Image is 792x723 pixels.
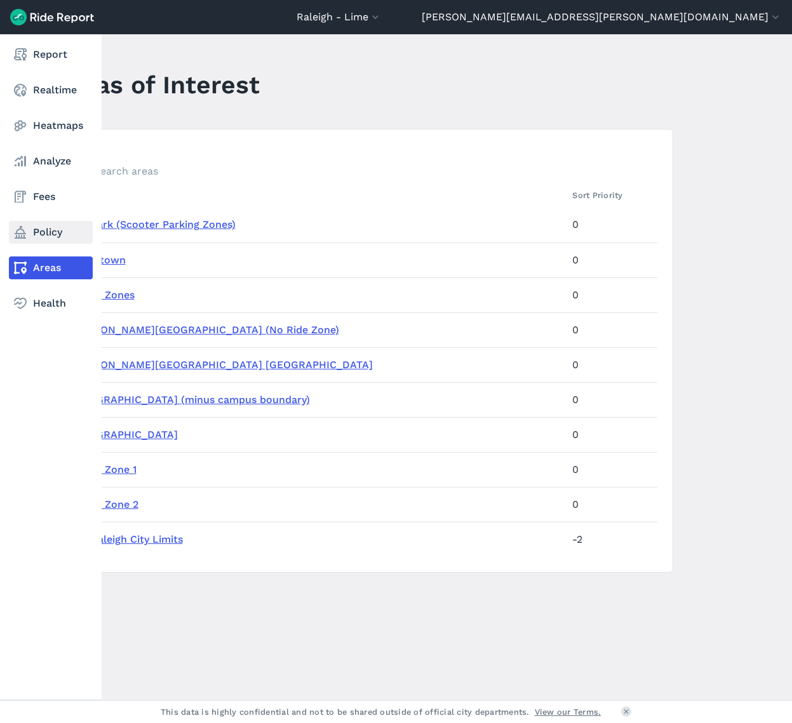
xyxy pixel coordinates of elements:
button: [PERSON_NAME][EMAIL_ADDRESS][PERSON_NAME][DOMAIN_NAME] [422,10,782,25]
a: [GEOGRAPHIC_DATA] (minus campus boundary) [70,394,310,406]
a: Realtime [9,79,93,102]
a: Equity Zones [70,289,135,301]
td: 0 [567,208,657,242]
th: Sort Priority [567,183,657,208]
a: Policy [9,221,93,244]
td: 0 [567,347,657,382]
td: 0 [567,487,657,522]
th: Name [70,183,568,208]
a: View our Terms. [535,706,601,718]
a: [PERSON_NAME][GEOGRAPHIC_DATA] (No Ride Zone) [70,324,339,336]
td: -2 [567,522,657,557]
button: Raleigh - Lime [297,10,382,25]
input: Search areas [63,160,650,183]
a: [PERSON_NAME][GEOGRAPHIC_DATA] [GEOGRAPHIC_DATA] [70,359,373,371]
a: Report [9,43,93,66]
td: 0 [567,277,657,312]
img: Ride Report [10,9,94,25]
a: Health [9,292,93,315]
a: [GEOGRAPHIC_DATA] [70,428,178,441]
td: 0 [567,417,657,452]
a: Areas [9,256,93,279]
a: Fees [9,185,93,208]
a: Heatmaps [9,114,93,137]
td: 0 [567,242,657,277]
a: Analyze [9,150,93,173]
td: 0 [567,312,657,347]
a: Target Zone 1 [70,463,137,475]
td: 0 [567,452,657,487]
a: Raleigh City Limits [70,532,563,547]
h1: Areas of Interest [55,67,260,102]
a: Target Zone 2 [70,498,138,510]
td: 0 [567,382,657,417]
a: Car Park (Scooter Parking Zones) [70,218,236,230]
